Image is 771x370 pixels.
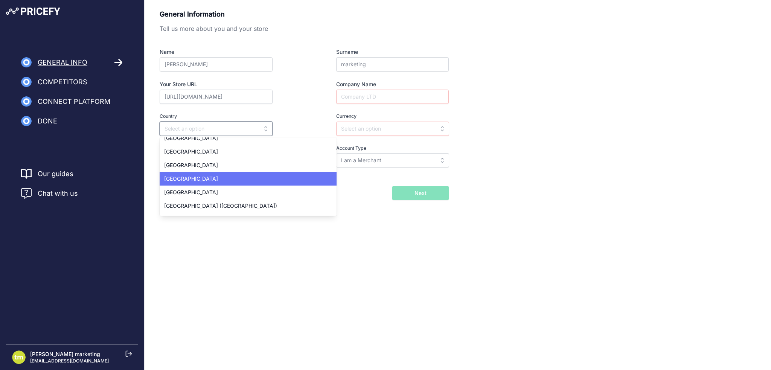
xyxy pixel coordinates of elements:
input: Select an option [336,122,449,136]
p: [PERSON_NAME] marketing [30,350,109,358]
label: Surname [336,48,449,56]
label: Country [160,113,300,120]
input: Select an option [160,122,273,136]
input: https://www.storeurl.com [160,90,273,104]
img: Pricefy Logo [6,8,60,15]
span: [GEOGRAPHIC_DATA] [164,162,218,168]
input: Select an option [336,153,449,167]
span: General Info [38,57,87,68]
span: Done [38,116,57,126]
label: Your Store URL [160,81,300,88]
label: Account Type [336,145,449,152]
span: [GEOGRAPHIC_DATA] [164,189,218,195]
span: Next [414,189,427,197]
input: Company LTD [336,90,449,104]
span: [GEOGRAPHIC_DATA] ([GEOGRAPHIC_DATA]) [164,203,277,209]
p: Tell us more about you and your store [160,24,449,33]
span: [GEOGRAPHIC_DATA] [164,135,218,141]
p: [EMAIL_ADDRESS][DOMAIN_NAME] [30,358,109,364]
span: Connect Platform [38,96,110,107]
a: Chat with us [21,188,78,199]
button: Next [392,186,449,200]
label: Currency [336,113,449,120]
span: Chat with us [38,188,78,199]
p: General Information [160,9,449,20]
a: Our guides [38,169,73,179]
label: Name [160,48,300,56]
span: [GEOGRAPHIC_DATA] [164,175,218,182]
span: Competitors [38,77,87,87]
span: [GEOGRAPHIC_DATA] [164,148,218,155]
label: Company Name [336,81,449,88]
